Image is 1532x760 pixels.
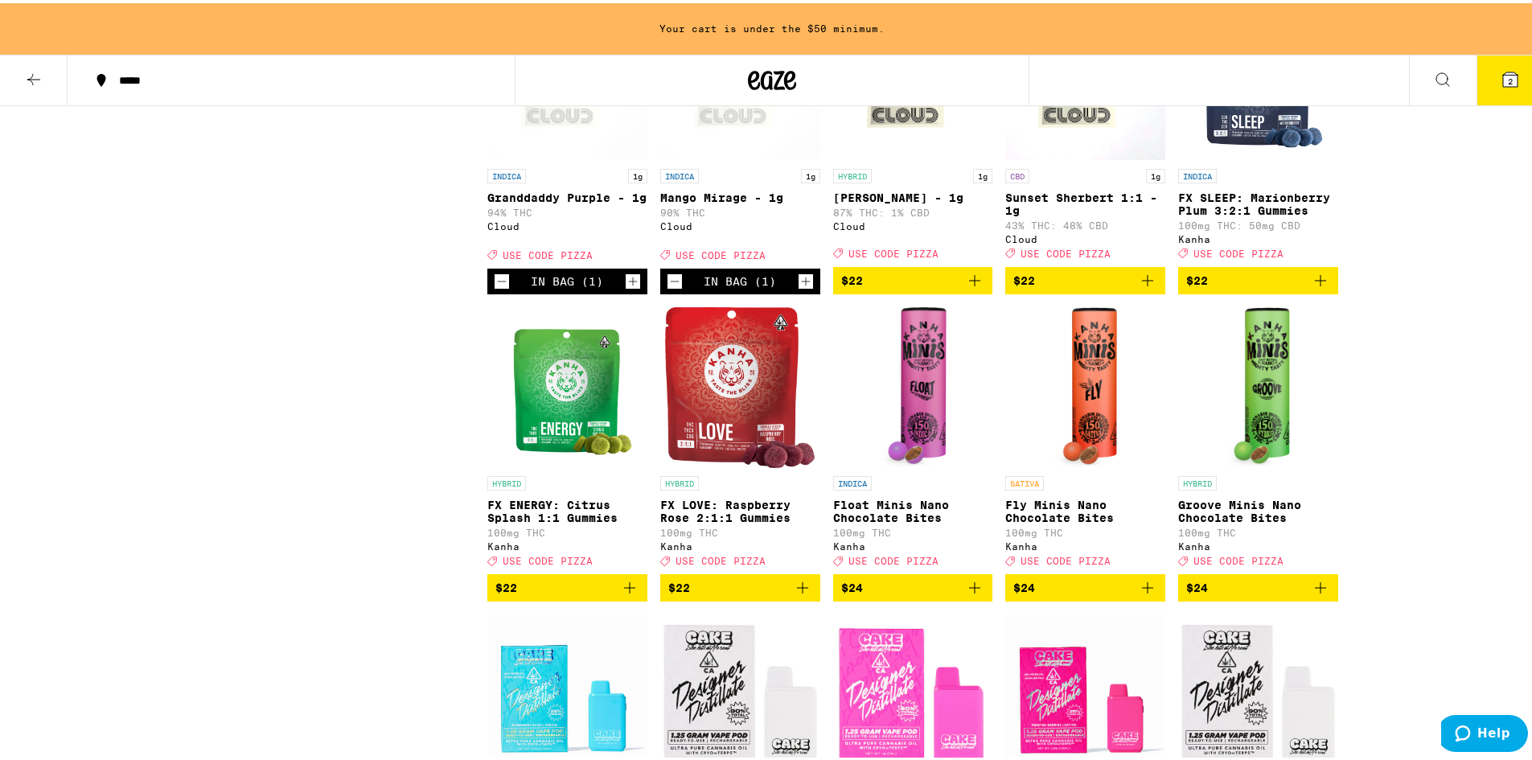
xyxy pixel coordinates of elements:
[1005,473,1044,487] p: SATIVA
[487,204,647,215] p: 94% THC
[625,270,641,286] button: Increment
[487,188,647,201] p: Granddaddy Purple - 1g
[833,571,993,598] button: Add to bag
[667,270,683,286] button: Decrement
[676,247,766,257] span: USE CODE PIZZA
[1005,571,1165,598] button: Add to bag
[833,204,993,215] p: 87% THC: 1% CBD
[1146,166,1165,180] p: 1g
[660,204,820,215] p: 90% THC
[665,304,815,465] img: Kanha - FX LOVE: Raspberry Rose 2:1:1 Gummies
[668,578,690,591] span: $22
[1005,304,1165,571] a: Open page for Fly Minis Nano Chocolate Bites from Kanha
[487,571,647,598] button: Add to bag
[833,524,993,535] p: 100mg THC
[833,218,993,228] div: Cloud
[503,247,593,257] span: USE CODE PIZZA
[660,473,699,487] p: HYBRID
[833,473,872,487] p: INDICA
[495,578,517,591] span: $22
[1193,245,1284,256] span: USE CODE PIZZA
[660,218,820,228] div: Cloud
[1178,166,1217,180] p: INDICA
[1178,188,1338,214] p: FX SLEEP: Marionberry Plum 3:2:1 Gummies
[833,495,993,521] p: Float Minis Nano Chocolate Bites
[487,218,647,228] div: Cloud
[1005,188,1165,214] p: Sunset Sherbert 1:1 - 1g
[1178,304,1338,571] a: Open page for Groove Minis Nano Chocolate Bites from Kanha
[494,270,510,286] button: Decrement
[833,304,993,571] a: Open page for Float Minis Nano Chocolate Bites from Kanha
[1054,304,1117,465] img: Kanha - Fly Minis Nano Chocolate Bites
[660,524,820,535] p: 100mg THC
[879,304,946,465] img: Kanha - Float Minis Nano Chocolate Bites
[1178,538,1338,548] div: Kanha
[1013,271,1035,284] span: $22
[1005,495,1165,521] p: Fly Minis Nano Chocolate Bites
[660,304,820,571] a: Open page for FX LOVE: Raspberry Rose 2:1:1 Gummies from Kanha
[1178,524,1338,535] p: 100mg THC
[660,188,820,201] p: Mango Mirage - 1g
[660,571,820,598] button: Add to bag
[833,538,993,548] div: Kanha
[1186,578,1208,591] span: $24
[798,270,814,286] button: Increment
[1005,264,1165,291] button: Add to bag
[487,495,647,521] p: FX ENERGY: Citrus Splash 1:1 Gummies
[500,304,635,465] img: Kanha - FX ENERGY: Citrus Splash 1:1 Gummies
[1178,231,1338,241] div: Kanha
[1178,495,1338,521] p: Groove Minis Nano Chocolate Bites
[1178,473,1217,487] p: HYBRID
[660,538,820,548] div: Kanha
[841,271,863,284] span: $22
[1178,217,1338,228] p: 100mg THC: 50mg CBD
[833,188,993,201] p: [PERSON_NAME] - 1g
[841,578,863,591] span: $24
[487,538,647,548] div: Kanha
[487,166,526,180] p: INDICA
[487,473,526,487] p: HYBRID
[487,524,647,535] p: 100mg THC
[973,166,992,180] p: 1g
[1226,304,1290,465] img: Kanha - Groove Minis Nano Chocolate Bites
[704,272,776,285] div: In Bag (1)
[1193,553,1284,563] span: USE CODE PIZZA
[833,264,993,291] button: Add to bag
[1441,712,1528,752] iframe: Opens a widget where you can find more information
[1186,271,1208,284] span: $22
[676,553,766,563] span: USE CODE PIZZA
[531,272,603,285] div: In Bag (1)
[1178,571,1338,598] button: Add to bag
[628,166,647,180] p: 1g
[1013,578,1035,591] span: $24
[660,495,820,521] p: FX LOVE: Raspberry Rose 2:1:1 Gummies
[1508,73,1513,83] span: 2
[1005,166,1029,180] p: CBD
[848,245,939,256] span: USE CODE PIZZA
[801,166,820,180] p: 1g
[833,166,872,180] p: HYBRID
[1005,538,1165,548] div: Kanha
[1005,524,1165,535] p: 100mg THC
[1005,217,1165,228] p: 43% THC: 48% CBD
[1005,231,1165,241] div: Cloud
[1178,264,1338,291] button: Add to bag
[487,304,647,571] a: Open page for FX ENERGY: Citrus Splash 1:1 Gummies from Kanha
[848,553,939,563] span: USE CODE PIZZA
[503,553,593,563] span: USE CODE PIZZA
[660,166,699,180] p: INDICA
[1021,553,1111,563] span: USE CODE PIZZA
[1021,245,1111,256] span: USE CODE PIZZA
